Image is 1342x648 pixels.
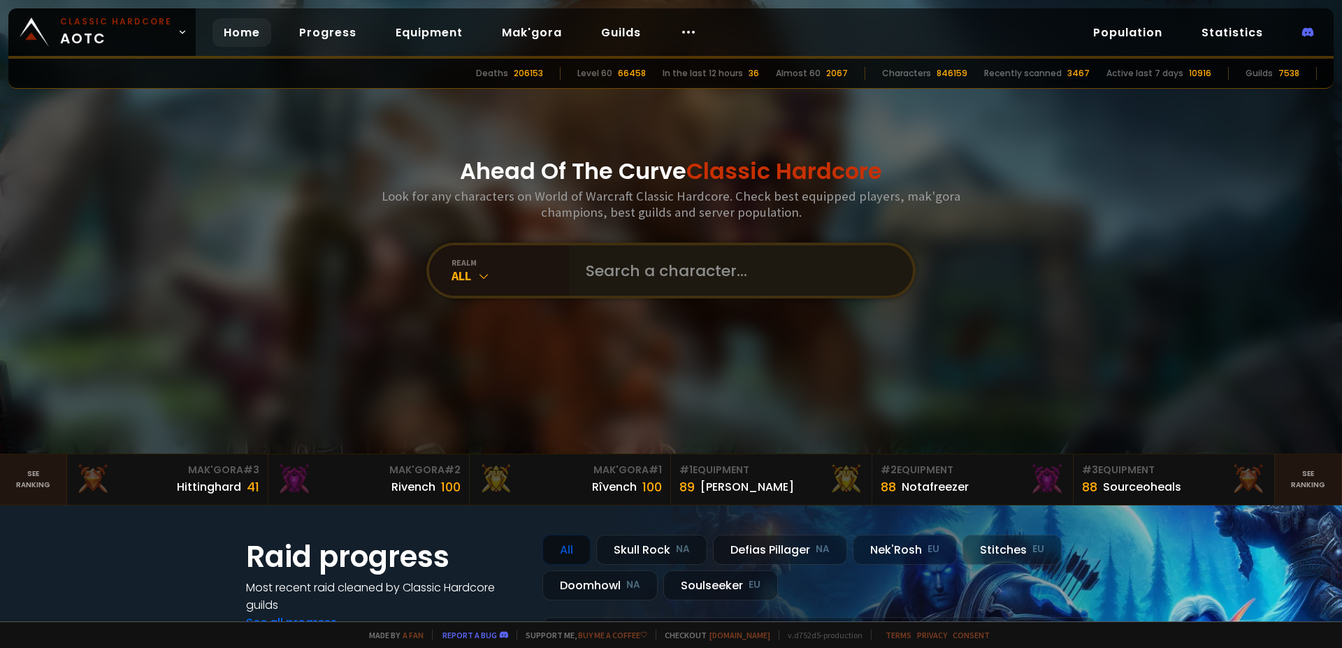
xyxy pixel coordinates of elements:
div: 206153 [514,67,543,80]
div: 88 [1082,477,1097,496]
div: In the last 12 hours [663,67,743,80]
span: Classic Hardcore [686,155,882,187]
div: Defias Pillager [713,535,847,565]
a: Consent [953,630,990,640]
div: Mak'Gora [277,463,461,477]
div: Notafreezer [902,478,969,496]
div: 2067 [826,67,848,80]
div: Characters [882,67,931,80]
span: Made by [361,630,424,640]
div: realm [452,257,569,268]
a: Mak'gora [491,18,573,47]
a: Terms [886,630,911,640]
span: # 1 [649,463,662,477]
div: Recently scanned [984,67,1062,80]
div: Mak'Gora [478,463,662,477]
span: # 2 [881,463,897,477]
div: 66458 [618,67,646,80]
div: Active last 7 days [1106,67,1183,80]
a: Equipment [384,18,474,47]
a: #2Equipment88Notafreezer [872,454,1074,505]
h1: Raid progress [246,535,526,579]
div: Guilds [1246,67,1273,80]
small: EU [749,578,760,592]
div: Equipment [679,463,863,477]
span: # 3 [1082,463,1098,477]
div: Mak'Gora [75,463,259,477]
div: All [452,268,569,284]
div: Doomhowl [542,570,658,600]
a: #1Equipment89[PERSON_NAME] [671,454,872,505]
div: Almost 60 [776,67,821,80]
span: AOTC [60,15,172,49]
span: Checkout [656,630,770,640]
div: Rîvench [592,478,637,496]
a: Classic HardcoreAOTC [8,8,196,56]
div: All [542,535,591,565]
small: NA [816,542,830,556]
h4: Most recent raid cleaned by Classic Hardcore guilds [246,579,526,614]
a: Buy me a coffee [578,630,647,640]
div: 846159 [937,67,967,80]
a: Statistics [1190,18,1274,47]
div: 10916 [1189,67,1211,80]
h3: Look for any characters on World of Warcraft Classic Hardcore. Check best equipped players, mak'g... [376,188,966,220]
small: EU [928,542,939,556]
a: Privacy [917,630,947,640]
small: Classic Hardcore [60,15,172,28]
div: 100 [441,477,461,496]
div: 36 [749,67,759,80]
input: Search a character... [577,245,896,296]
div: Stitches [962,535,1062,565]
small: NA [676,542,690,556]
a: Home [212,18,271,47]
span: # 3 [243,463,259,477]
div: 7538 [1278,67,1299,80]
div: 100 [642,477,662,496]
div: Soulseeker [663,570,778,600]
small: EU [1032,542,1044,556]
div: 88 [881,477,896,496]
a: a fan [403,630,424,640]
div: 89 [679,477,695,496]
div: Sourceoheals [1103,478,1181,496]
div: Equipment [1082,463,1266,477]
a: #3Equipment88Sourceoheals [1074,454,1275,505]
span: v. d752d5 - production [779,630,863,640]
a: Report a bug [442,630,497,640]
a: Seeranking [1275,454,1342,505]
div: Deaths [476,67,508,80]
a: Population [1082,18,1174,47]
div: Nek'Rosh [853,535,957,565]
a: Progress [288,18,368,47]
div: Level 60 [577,67,612,80]
h1: Ahead Of The Curve [460,154,882,188]
a: Mak'Gora#3Hittinghard41 [67,454,268,505]
span: Support me, [517,630,647,640]
a: [DOMAIN_NAME] [709,630,770,640]
div: 3467 [1067,67,1090,80]
span: # 2 [445,463,461,477]
div: Skull Rock [596,535,707,565]
div: Equipment [881,463,1065,477]
div: Rivench [391,478,435,496]
a: Mak'Gora#2Rivench100 [268,454,470,505]
a: Guilds [590,18,652,47]
span: # 1 [679,463,693,477]
a: See all progress [246,614,337,631]
a: Mak'Gora#1Rîvench100 [470,454,671,505]
small: NA [626,578,640,592]
div: [PERSON_NAME] [700,478,794,496]
div: 41 [247,477,259,496]
div: Hittinghard [177,478,241,496]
